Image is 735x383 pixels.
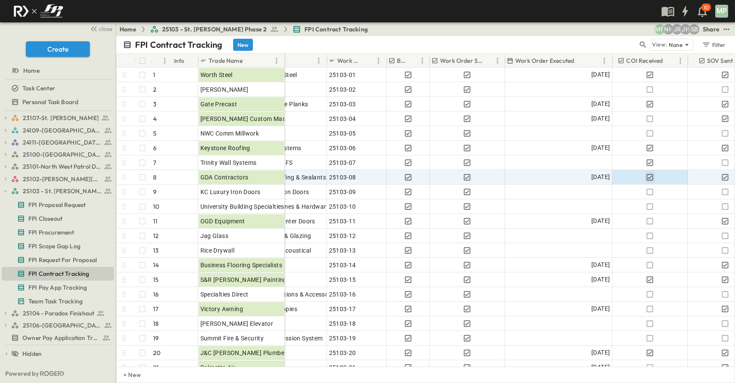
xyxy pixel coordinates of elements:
a: 25103 - St. [PERSON_NAME] Phase 2 [11,185,112,197]
p: 4 [153,114,157,123]
span: 25103 - St. [PERSON_NAME] Phase 2 [23,187,101,195]
div: FPI Proposal Requesttest [2,198,114,212]
nav: breadcrumbs [120,25,373,34]
a: Owner Pay Application Tracking [2,332,112,344]
span: Team Task Tracking [28,297,83,306]
span: Owner Pay Application Tracking [22,334,98,342]
div: 24111-[GEOGRAPHIC_DATA]test [2,136,114,149]
span: FPI Request For Proposal [28,256,97,264]
div: FPI Closeouttest [2,212,114,225]
span: 25103-16 [329,290,356,299]
button: Sort [486,56,495,65]
p: 8 [153,173,157,182]
span: [DATE] [591,99,610,109]
span: 25103-02 [329,85,356,94]
span: 25103-06 [329,144,356,152]
button: New [233,39,253,51]
p: 20 [153,349,160,357]
p: 11 [153,217,157,225]
span: [PERSON_NAME] Custom Masonry [200,114,298,123]
span: S&R [PERSON_NAME] Painting [200,275,287,284]
span: OGD Equipment [200,217,245,225]
span: [DATE] [591,172,610,182]
p: 15 [153,275,159,284]
div: FPI Pay App Trackingtest [2,281,114,294]
span: FPI Contract Tracking [28,269,89,278]
button: test [721,24,732,34]
div: 23107-St. [PERSON_NAME]test [2,111,114,125]
span: 25104 - Paradox Finishout [23,309,94,318]
p: 1 [153,71,155,79]
button: Sort [364,56,373,65]
span: Palmetto Air [200,363,236,372]
p: 9 [153,188,157,196]
p: 10 [153,202,159,211]
span: 25103-12 [329,232,356,240]
p: 16 [153,290,159,299]
span: 25103-05 [329,129,356,138]
span: [DATE] [591,260,610,270]
div: FPI Contract Trackingtest [2,267,114,281]
span: 25102-Christ The Redeemer Anglican Church [23,175,101,183]
p: Trade Name [209,56,243,65]
a: Home [2,65,112,77]
span: Personal Task Board [22,98,78,106]
span: 25103 - St. [PERSON_NAME] Phase 2 [162,25,267,34]
a: FPI Contract Tracking [2,268,112,280]
a: FPI Pay App Tracking [2,281,112,293]
a: Task Center [2,82,112,94]
p: 3 [153,100,157,108]
a: 25101-North West Patrol Division [11,161,112,173]
div: 24109-St. Teresa of Calcutta Parish Halltest [2,124,114,137]
p: + New [123,371,129,379]
div: Info [172,54,198,68]
a: 24109-St. Teresa of Calcutta Parish Hall [11,124,112,136]
button: MP [714,4,729,19]
button: Menu [271,56,282,66]
div: Owner Pay Application Trackingtest [2,331,114,345]
div: 25102-Christ The Redeemer Anglican Churchtest [2,172,114,186]
span: 25103-11 [329,217,356,225]
button: Menu [675,56,686,66]
p: 5 [153,129,157,138]
span: FPI Pay App Tracking [28,283,87,292]
span: [DATE] [591,143,610,153]
span: Toilet Partitions & Accessories [254,290,339,299]
span: Summit Fire & Security [200,334,264,343]
span: FPI Contract Tracking [304,25,368,34]
p: Work Order Sent [440,56,484,65]
a: FPI Scope Gap Log [2,240,112,252]
a: FPI Request For Proposal [2,254,112,266]
span: Doors, Frames & Hardware [254,202,330,211]
span: GDA Contractors [200,173,249,182]
span: FPI Scope Gap Log [28,242,80,250]
a: FPI Proposal Request [2,199,112,211]
span: 25103-01 [329,71,356,79]
p: Work Order # [337,56,362,65]
span: 25103-10 [329,202,356,211]
p: 6 [153,144,157,152]
button: Sort [280,56,290,65]
p: 14 [153,261,159,269]
p: 12 [153,232,159,240]
button: Create [26,41,90,57]
span: 24111-[GEOGRAPHIC_DATA] [23,138,101,147]
a: FPI Procurement [2,226,112,238]
p: 13 [153,246,159,255]
button: Sort [154,56,164,65]
span: 25103-18 [329,319,356,328]
span: [DATE] [591,304,610,314]
div: FPI Request For Proposaltest [2,253,114,267]
span: close [99,25,112,33]
span: [DATE] [591,70,610,80]
span: KC Luxury Iron Doors [200,188,261,196]
span: Fire Suppression System [254,334,323,343]
div: FPI Procurementtest [2,225,114,239]
span: FPI Closeout [28,214,62,223]
span: 25103-03 [329,100,356,108]
span: 23107-St. [PERSON_NAME] [23,114,99,122]
p: 17 [153,305,158,313]
span: [DATE] [591,348,610,358]
div: 25100-Vanguard Prep Schooltest [2,148,114,161]
button: close [86,22,114,34]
